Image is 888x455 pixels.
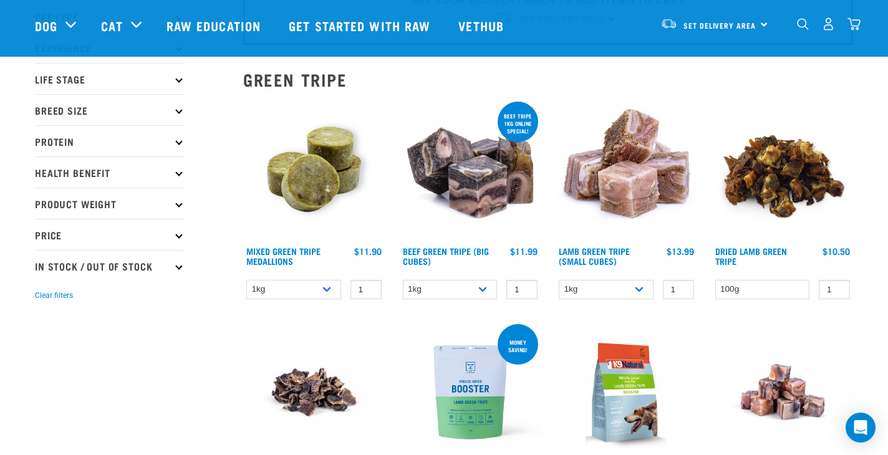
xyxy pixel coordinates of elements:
[819,280,850,299] input: 1
[510,246,538,256] div: $11.99
[846,413,876,443] div: Open Intercom Messenger
[822,17,835,31] img: user.png
[35,16,57,35] a: Dog
[403,249,489,263] a: Beef Green Tripe (Big Cubes)
[797,18,809,30] img: home-icon-1@2x.png
[35,94,185,125] p: Breed Size
[498,107,538,140] div: Beef tripe 1kg online special!
[35,156,185,188] p: Health Benefit
[246,249,321,263] a: Mixed Green Tripe Medallions
[35,63,185,94] p: Life Stage
[506,280,538,299] input: 1
[35,250,185,281] p: In Stock / Out Of Stock
[712,99,854,241] img: Pile Of Dried Lamb Tripe For Pets
[847,17,861,31] img: home-icon@2x.png
[243,70,853,89] h2: Green Tripe
[154,1,276,50] a: Raw Education
[660,18,677,29] img: van-moving.png
[683,23,756,27] span: Set Delivery Area
[400,99,541,241] img: 1044 Green Tripe Beef
[350,280,382,299] input: 1
[35,188,185,219] p: Product Weight
[498,333,538,359] div: Money saving!
[101,16,122,35] a: Cat
[715,249,787,263] a: Dried Lamb Green Tripe
[35,219,185,250] p: Price
[823,246,850,256] div: $10.50
[556,99,697,241] img: 1133 Green Tripe Lamb Small Cubes 01
[559,249,630,263] a: Lamb Green Tripe (Small Cubes)
[354,246,382,256] div: $11.90
[667,246,694,256] div: $13.99
[276,1,446,50] a: Get started with Raw
[663,280,694,299] input: 1
[35,125,185,156] p: Protein
[243,99,385,241] img: Mixed Green Tripe
[35,290,73,301] button: Clear filters
[446,1,519,50] a: Vethub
